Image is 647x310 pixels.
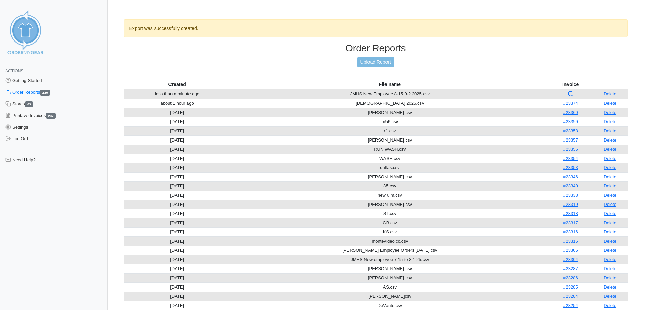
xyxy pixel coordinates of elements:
[124,108,231,117] td: [DATE]
[231,200,549,209] td: [PERSON_NAME].csv
[124,264,231,273] td: [DATE]
[231,154,549,163] td: WASH.csv
[40,90,50,96] span: 239
[549,80,592,89] th: Invoice
[357,57,394,67] a: Upload Report
[124,282,231,292] td: [DATE]
[604,174,616,179] a: Delete
[124,145,231,154] td: [DATE]
[124,99,231,108] td: about 1 hour ago
[563,101,578,106] a: #23374
[563,275,578,280] a: #23286
[124,89,231,99] td: less than a minute ago
[563,193,578,198] a: #23338
[124,117,231,126] td: [DATE]
[231,117,549,126] td: m56.csv
[604,193,616,198] a: Delete
[563,147,578,152] a: #23356
[563,183,578,189] a: #23340
[604,183,616,189] a: Delete
[563,119,578,124] a: #23359
[604,165,616,170] a: Delete
[563,248,578,253] a: #23305
[124,209,231,218] td: [DATE]
[563,110,578,115] a: #23360
[604,91,616,96] a: Delete
[604,156,616,161] a: Delete
[563,165,578,170] a: #23353
[563,174,578,179] a: #23346
[563,220,578,225] a: #23317
[124,292,231,301] td: [DATE]
[563,239,578,244] a: #23315
[231,209,549,218] td: ST.csv
[563,156,578,161] a: #23354
[231,80,549,89] th: File name
[124,236,231,246] td: [DATE]
[124,301,231,310] td: [DATE]
[563,137,578,143] a: #23357
[124,135,231,145] td: [DATE]
[604,137,616,143] a: Delete
[231,181,549,191] td: 35.csv
[604,239,616,244] a: Delete
[124,181,231,191] td: [DATE]
[231,273,549,282] td: [PERSON_NAME].csv
[604,101,616,106] a: Delete
[604,202,616,207] a: Delete
[604,128,616,133] a: Delete
[231,227,549,236] td: KS.csv
[124,191,231,200] td: [DATE]
[124,200,231,209] td: [DATE]
[563,294,578,299] a: #23284
[604,119,616,124] a: Delete
[231,126,549,135] td: r1.csv
[231,99,549,108] td: [DEMOGRAPHIC_DATA] 2025.csv
[231,145,549,154] td: RUN WASH.csv
[563,266,578,271] a: #23287
[231,108,549,117] td: [PERSON_NAME].csv
[231,163,549,172] td: dallas.csv
[604,284,616,290] a: Delete
[563,257,578,262] a: #23304
[604,248,616,253] a: Delete
[124,163,231,172] td: [DATE]
[231,218,549,227] td: CB.csv
[124,80,231,89] th: Created
[604,303,616,308] a: Delete
[231,264,549,273] td: [PERSON_NAME].csv
[231,172,549,181] td: [PERSON_NAME].csv
[604,275,616,280] a: Delete
[604,229,616,234] a: Delete
[563,211,578,216] a: #23318
[25,101,33,107] span: 63
[563,128,578,133] a: #23358
[231,191,549,200] td: new ulm.csv
[124,255,231,264] td: [DATE]
[604,211,616,216] a: Delete
[231,292,549,301] td: [PERSON_NAME]csv
[124,246,231,255] td: [DATE]
[231,135,549,145] td: [PERSON_NAME].csv
[231,282,549,292] td: AS.csv
[563,229,578,234] a: #23316
[124,19,628,37] div: Export was successfully created.
[124,172,231,181] td: [DATE]
[563,202,578,207] a: #23319
[231,246,549,255] td: [PERSON_NAME] Employee Orders [DATE].csv
[124,227,231,236] td: [DATE]
[124,154,231,163] td: [DATE]
[604,110,616,115] a: Delete
[604,257,616,262] a: Delete
[604,294,616,299] a: Delete
[563,284,578,290] a: #23285
[231,236,549,246] td: montevideo cc.csv
[563,303,578,308] a: #23254
[231,255,549,264] td: JMHS New employee 7 15 to 8 1 25.csv
[5,69,23,74] span: Actions
[604,147,616,152] a: Delete
[604,220,616,225] a: Delete
[124,126,231,135] td: [DATE]
[231,89,549,99] td: JMHS New Employee 8-15 9-2 2025.csv
[46,113,56,119] span: 237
